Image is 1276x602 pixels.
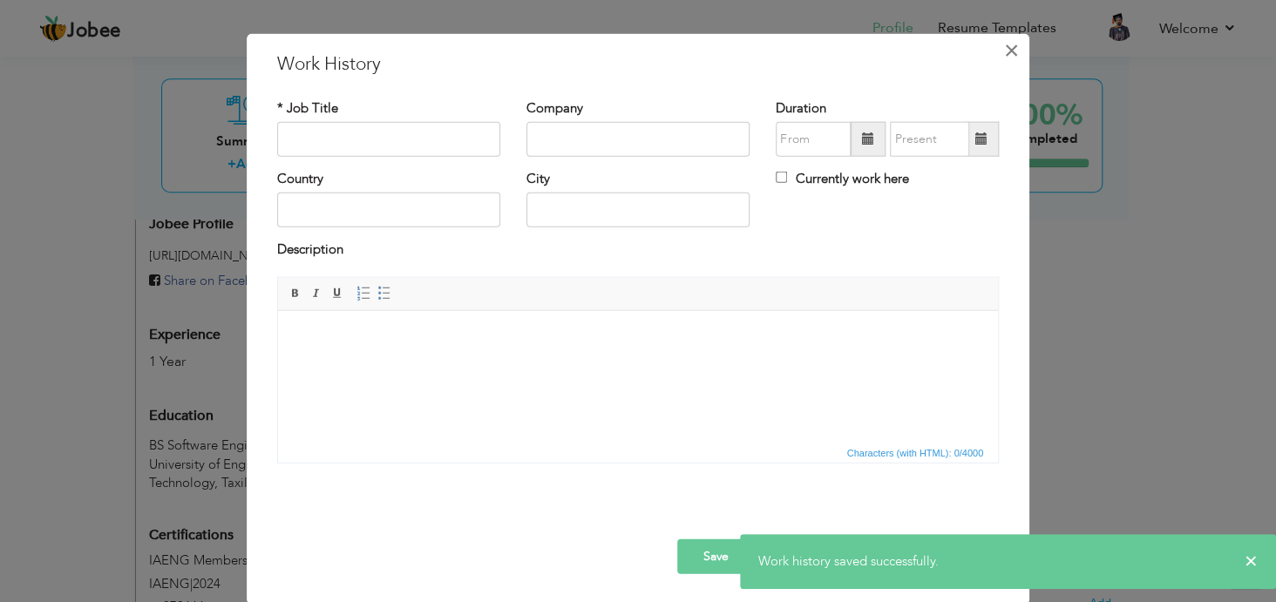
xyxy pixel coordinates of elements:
[278,310,998,441] iframe: Rich Text Editor, workEditor
[526,170,550,188] label: City
[776,122,851,157] input: From
[277,170,323,188] label: Country
[1004,34,1019,65] span: ×
[328,283,347,302] a: Underline
[1245,552,1258,570] span: ×
[758,552,939,570] span: Work history saved successfully.
[375,283,394,302] a: Insert/Remove Bulleted List
[776,98,826,117] label: Duration
[277,240,343,259] label: Description
[307,283,326,302] a: Italic
[890,122,969,157] input: Present
[776,172,787,183] input: Currently work here
[677,538,755,573] button: Save
[526,98,583,117] label: Company
[844,444,988,460] span: Characters (with HTML): 0/4000
[354,283,373,302] a: Insert/Remove Numbered List
[997,36,1025,64] button: Close
[286,283,305,302] a: Bold
[277,98,338,117] label: * Job Title
[776,170,909,188] label: Currently work here
[277,51,999,77] h3: Work History
[844,444,989,460] div: Statistics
